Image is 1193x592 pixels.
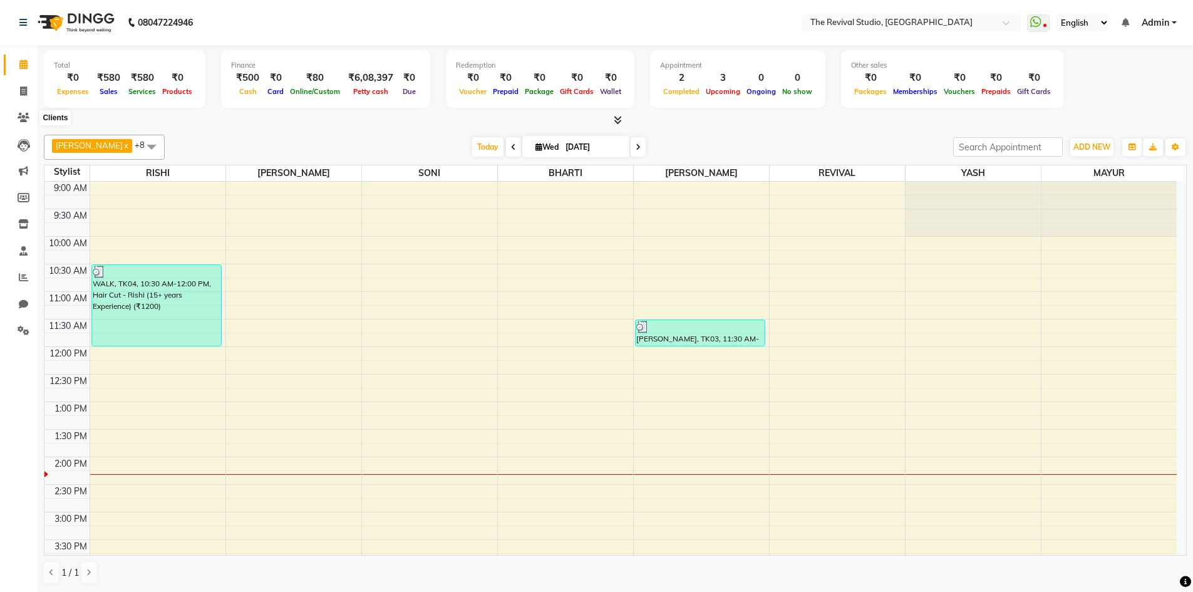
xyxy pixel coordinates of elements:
div: 12:30 PM [47,375,90,388]
div: ₹0 [456,71,490,85]
span: YASH [906,165,1041,181]
span: Due [400,87,419,96]
span: Vouchers [941,87,978,96]
div: ₹0 [54,71,92,85]
span: Gift Cards [1014,87,1054,96]
div: 2 [660,71,703,85]
button: ADD NEW [1070,138,1113,156]
span: Petty cash [350,87,391,96]
div: ₹0 [1014,71,1054,85]
div: ₹0 [597,71,624,85]
div: 12:00 PM [47,347,90,360]
span: Wallet [597,87,624,96]
div: ₹0 [264,71,287,85]
span: Admin [1142,16,1169,29]
div: 2:00 PM [52,457,90,470]
input: 2025-09-03 [562,138,624,157]
span: Gift Cards [557,87,597,96]
div: ₹580 [125,71,159,85]
div: 11:30 AM [46,319,90,333]
div: 0 [779,71,815,85]
img: logo [32,5,118,40]
span: REVIVAL [770,165,905,181]
span: Today [472,137,504,157]
a: x [123,140,128,150]
span: Ongoing [743,87,779,96]
b: 08047224946 [138,5,193,40]
div: Redemption [456,60,624,71]
span: Services [125,87,159,96]
span: Memberships [890,87,941,96]
span: Packages [851,87,890,96]
div: ₹580 [92,71,125,85]
div: [PERSON_NAME], TK03, 11:30 AM-12:00 PM, Threading - Eyebrows (₹80) [636,320,765,346]
span: Cash [236,87,260,96]
span: ADD NEW [1073,142,1110,152]
span: Package [522,87,557,96]
div: ₹80 [287,71,343,85]
span: Wed [532,142,562,152]
div: Clients [39,110,71,125]
div: 3 [703,71,743,85]
div: Finance [231,60,420,71]
span: [PERSON_NAME] [634,165,769,181]
div: ₹0 [557,71,597,85]
div: 10:00 AM [46,237,90,250]
span: [PERSON_NAME] [56,140,123,150]
div: ₹500 [231,71,264,85]
div: ₹0 [398,71,420,85]
div: WALK, TK04, 10:30 AM-12:00 PM, Hair Cut - Rishi (15+ years Experience) (₹1200) [92,265,222,346]
div: Stylist [44,165,90,179]
span: MAYUR [1041,165,1177,181]
div: 9:00 AM [51,182,90,195]
div: 2:30 PM [52,485,90,498]
div: ₹6,08,397 [343,71,398,85]
span: [PERSON_NAME] [226,165,361,181]
div: Total [54,60,195,71]
div: ₹0 [159,71,195,85]
span: Online/Custom [287,87,343,96]
div: Appointment [660,60,815,71]
span: +8 [135,140,154,150]
span: BHARTI [498,165,633,181]
span: Prepaid [490,87,522,96]
span: Card [264,87,287,96]
span: SONI [362,165,497,181]
div: ₹0 [890,71,941,85]
span: Products [159,87,195,96]
div: 3:00 PM [52,512,90,526]
span: No show [779,87,815,96]
div: 1:30 PM [52,430,90,443]
span: Upcoming [703,87,743,96]
span: Prepaids [978,87,1014,96]
div: 9:30 AM [51,209,90,222]
div: 1:00 PM [52,402,90,415]
div: ₹0 [522,71,557,85]
span: 1 / 1 [61,566,79,579]
div: Other sales [851,60,1054,71]
span: Expenses [54,87,92,96]
div: ₹0 [851,71,890,85]
div: 0 [743,71,779,85]
span: Sales [96,87,121,96]
div: 10:30 AM [46,264,90,278]
input: Search Appointment [953,137,1063,157]
span: RISHI [90,165,225,181]
div: ₹0 [978,71,1014,85]
span: Completed [660,87,703,96]
div: ₹0 [490,71,522,85]
div: 11:00 AM [46,292,90,305]
div: ₹0 [941,71,978,85]
div: 3:30 PM [52,540,90,553]
span: Voucher [456,87,490,96]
